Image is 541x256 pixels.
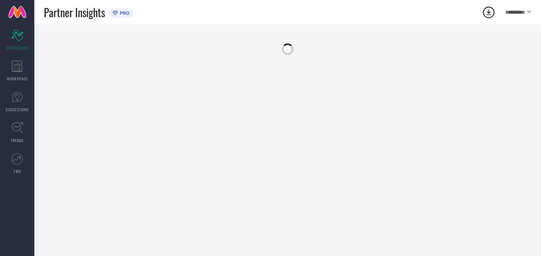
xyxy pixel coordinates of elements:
span: TRENDS [11,138,24,143]
span: SUGGESTIONS [6,107,29,112]
div: Open download list [482,5,496,19]
span: Partner Insights [44,5,105,20]
span: WORKSPACE [7,76,28,82]
span: FWD [14,168,21,174]
span: PRO [118,10,129,16]
span: SCORECARDS [6,45,29,51]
